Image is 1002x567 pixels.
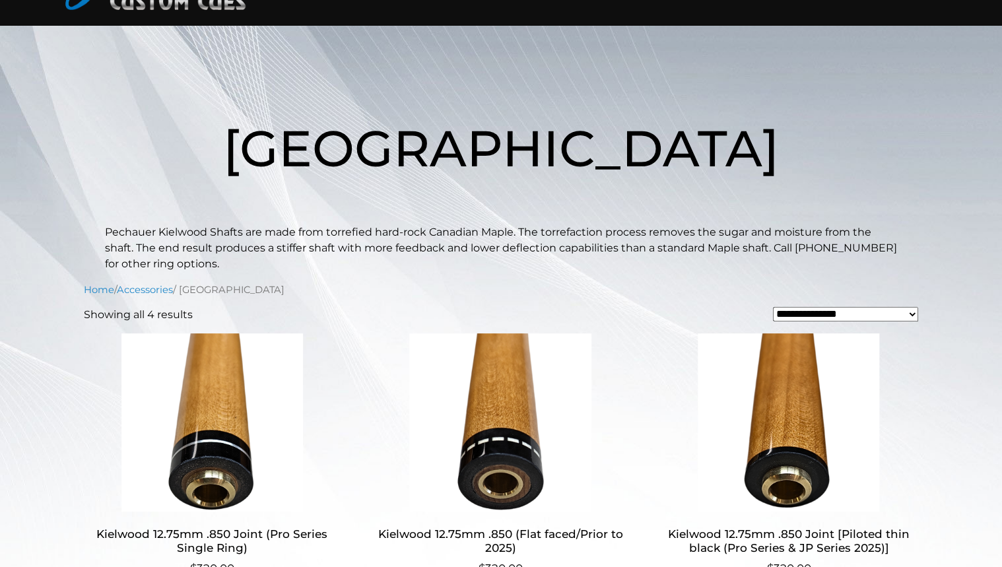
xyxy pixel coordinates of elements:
[660,522,917,560] h2: Kielwood 12.75mm .850 Joint [Piloted thin black (Pro Series & JP Series 2025)]
[84,307,193,323] p: Showing all 4 results
[773,307,918,321] select: Shop order
[84,333,341,512] img: Kielwood 12.75mm .850 Joint (Pro Series Single Ring)
[84,283,918,297] nav: Breadcrumb
[84,522,341,560] h2: Kielwood 12.75mm .850 Joint (Pro Series Single Ring)
[105,224,897,272] p: Pechauer Kielwood Shafts are made from torrefied hard-rock Canadian Maple. The torrefaction proce...
[372,522,629,560] h2: Kielwood 12.75mm .850 (Flat faced/Prior to 2025)
[223,117,779,179] span: [GEOGRAPHIC_DATA]
[117,284,173,296] a: Accessories
[84,284,114,296] a: Home
[660,333,917,512] img: Kielwood 12.75mm .850 Joint [Piloted thin black (Pro Series & JP Series 2025)]
[372,333,629,512] img: Kielwood 12.75mm .850 (Flat faced/Prior to 2025)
